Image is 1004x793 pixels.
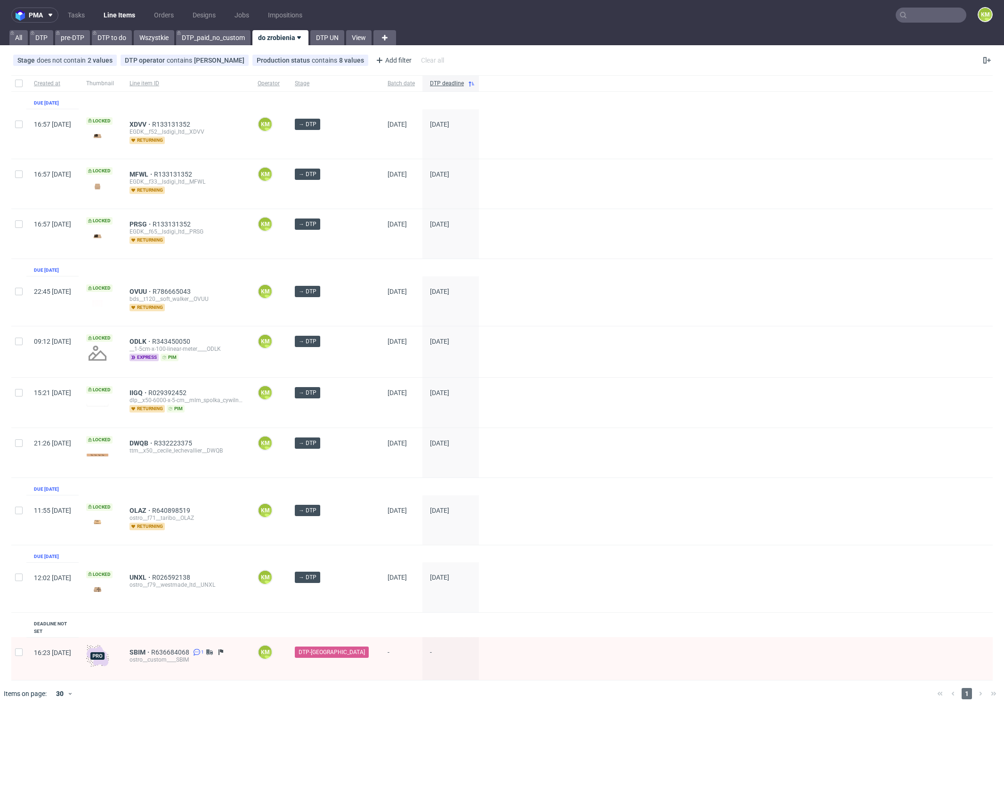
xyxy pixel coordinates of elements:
[151,648,191,656] a: R636684068
[37,57,88,64] span: does not contain
[295,80,372,88] span: Stage
[259,285,272,298] figcaption: KM
[86,571,113,578] span: Locked
[130,389,148,396] a: IIGQ
[388,80,415,88] span: Batch date
[130,295,243,303] div: bds__t120__soft_walker__OVUU
[86,167,113,175] span: Locked
[34,389,71,396] span: 15:21 [DATE]
[430,80,464,88] span: DTP deadline
[130,121,152,128] a: XDVV
[259,504,272,517] figcaption: KM
[86,284,113,292] span: Locked
[388,121,407,128] span: [DATE]
[34,486,59,493] div: Due [DATE]
[229,8,255,23] a: Jobs
[388,338,407,345] span: [DATE]
[130,354,159,361] span: express
[259,118,272,131] figcaption: KM
[130,304,165,311] span: returning
[153,288,193,295] a: R786665043
[29,12,43,18] span: pma
[17,57,37,64] span: Stage
[62,8,90,23] a: Tasks
[161,354,178,361] span: pim
[152,121,192,128] a: R133131352
[299,287,316,296] span: → DTP
[152,338,192,345] span: R343450050
[154,170,194,178] a: R133131352
[962,688,972,699] span: 1
[312,57,339,64] span: contains
[130,128,243,136] div: EGDK__f52__lsdigi_ltd__XDVV
[152,574,192,581] span: R026592138
[258,80,280,88] span: Operator
[86,386,113,394] span: Locked
[130,220,153,228] a: PRSG
[153,220,193,228] a: R133131352
[130,170,154,178] a: MFWL
[252,30,308,45] a: do zrobienia
[86,230,109,243] img: version_two_editor_design.png
[130,405,165,413] span: returning
[388,288,407,295] span: [DATE]
[154,439,194,447] span: R332223375
[388,389,407,396] span: [DATE]
[34,121,71,128] span: 16:57 [DATE]
[86,80,114,88] span: Thumbnail
[299,388,316,397] span: → DTP
[86,453,109,457] img: version_two_editor_design
[86,180,109,193] img: version_two_editor_design.png
[388,439,407,447] span: [DATE]
[299,170,316,178] span: → DTP
[310,30,344,45] a: DTP UN
[130,338,152,345] a: ODLK
[430,121,449,128] span: [DATE]
[299,120,316,129] span: → DTP
[34,288,71,295] span: 22:45 [DATE]
[299,648,365,656] span: DTP-[GEOGRAPHIC_DATA]
[130,228,243,235] div: EGDK__f65__lsdigi_ltd__PRSG
[259,646,272,659] figcaption: KM
[299,439,316,447] span: → DTP
[130,236,165,244] span: returning
[130,439,154,447] span: DWQB
[50,687,67,700] div: 30
[299,506,316,515] span: → DTP
[167,405,185,413] span: pim
[299,573,316,582] span: → DTP
[30,30,53,45] a: DTP
[9,30,28,45] a: All
[148,389,188,396] a: R029392452
[191,648,204,656] a: 1
[419,54,446,67] div: Clear all
[134,30,174,45] a: Wszystkie
[34,80,71,88] span: Created at
[92,30,132,45] a: DTP to do
[130,581,243,589] div: ostro__f79__westmade_ltd__UNXL
[34,620,71,635] div: Deadline not set
[430,170,449,178] span: [DATE]
[430,389,449,396] span: [DATE]
[152,507,192,514] a: R640898519
[388,507,407,514] span: [DATE]
[130,447,243,454] div: ttm__x50__cecile_lechevallier__DWQB
[259,335,272,348] figcaption: KM
[259,437,272,450] figcaption: KM
[34,170,71,178] span: 16:57 [DATE]
[430,648,471,669] span: -
[259,218,272,231] figcaption: KM
[86,117,113,125] span: Locked
[339,57,364,64] div: 8 values
[86,645,109,667] img: pro-icon.017ec5509f39f3e742e3.png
